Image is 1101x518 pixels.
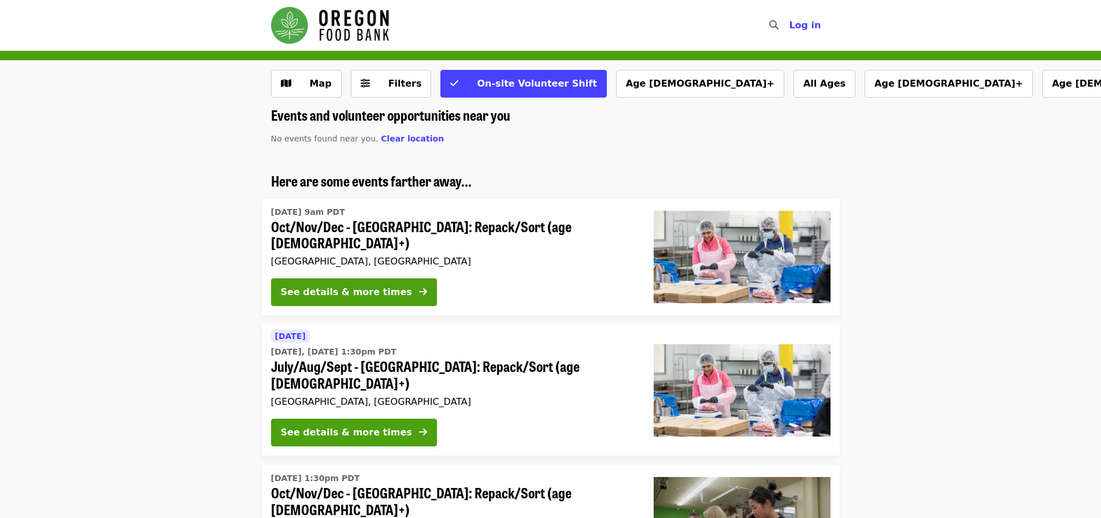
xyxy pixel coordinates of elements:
[281,78,291,89] i: map icon
[419,427,427,438] i: arrow-right icon
[654,344,831,437] img: July/Aug/Sept - Beaverton: Repack/Sort (age 10+) organized by Oregon Food Bank
[794,70,855,98] button: All Ages
[271,278,437,306] button: See details & more times
[361,78,370,89] i: sliders-h icon
[271,7,389,44] img: Oregon Food Bank - Home
[271,358,635,392] span: July/Aug/Sept - [GEOGRAPHIC_DATA]: Repack/Sort (age [DEMOGRAPHIC_DATA]+)
[271,206,345,218] time: [DATE] 9am PDT
[281,426,412,439] div: See details & more times
[271,419,437,446] button: See details & more times
[281,285,412,299] div: See details & more times
[419,286,427,297] i: arrow-right icon
[381,133,444,145] button: Clear location
[477,78,596,89] span: On-site Volunteer Shift
[271,472,360,485] time: [DATE] 1:30pm PDT
[310,78,332,89] span: Map
[450,78,458,89] i: check icon
[262,199,840,316] a: See details for "Oct/Nov/Dec - Beaverton: Repack/Sort (age 10+)"
[271,396,635,407] div: [GEOGRAPHIC_DATA], [GEOGRAPHIC_DATA]
[654,211,831,303] img: Oct/Nov/Dec - Beaverton: Repack/Sort (age 10+) organized by Oregon Food Bank
[271,170,472,191] span: Here are some events farther away...
[865,70,1033,98] button: Age [DEMOGRAPHIC_DATA]+
[351,70,432,98] button: Filters (0 selected)
[271,485,635,518] span: Oct/Nov/Dec - [GEOGRAPHIC_DATA]: Repack/Sort (age [DEMOGRAPHIC_DATA]+)
[262,325,840,456] a: See details for "July/Aug/Sept - Beaverton: Repack/Sort (age 10+)"
[440,70,606,98] button: On-site Volunteer Shift
[780,14,830,37] button: Log in
[271,70,342,98] button: Show map view
[785,12,795,39] input: Search
[381,134,444,143] span: Clear location
[388,78,422,89] span: Filters
[769,20,779,31] i: search icon
[271,134,379,143] span: No events found near you.
[789,20,821,31] span: Log in
[271,218,635,252] span: Oct/Nov/Dec - [GEOGRAPHIC_DATA]: Repack/Sort (age [DEMOGRAPHIC_DATA]+)
[616,70,784,98] button: Age [DEMOGRAPHIC_DATA]+
[275,331,306,341] span: [DATE]
[271,256,635,267] div: [GEOGRAPHIC_DATA], [GEOGRAPHIC_DATA]
[271,346,396,358] time: [DATE], [DATE] 1:30pm PDT
[271,105,510,125] span: Events and volunteer opportunities near you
